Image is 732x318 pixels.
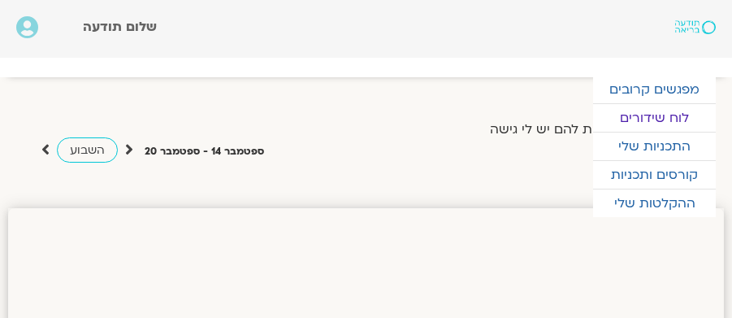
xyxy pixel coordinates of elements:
[490,122,677,137] label: הצג רק הרצאות להם יש לי גישה
[83,18,157,36] span: שלום תודעה
[593,104,716,132] a: לוח שידורים
[593,189,716,217] a: ההקלטות שלי
[70,142,105,158] span: השבוע
[57,137,118,163] a: השבוע
[593,161,716,189] a: קורסים ותכניות
[593,133,716,160] a: התכניות שלי
[593,76,716,103] a: מפגשים קרובים
[145,143,264,160] p: ספטמבר 14 - ספטמבר 20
